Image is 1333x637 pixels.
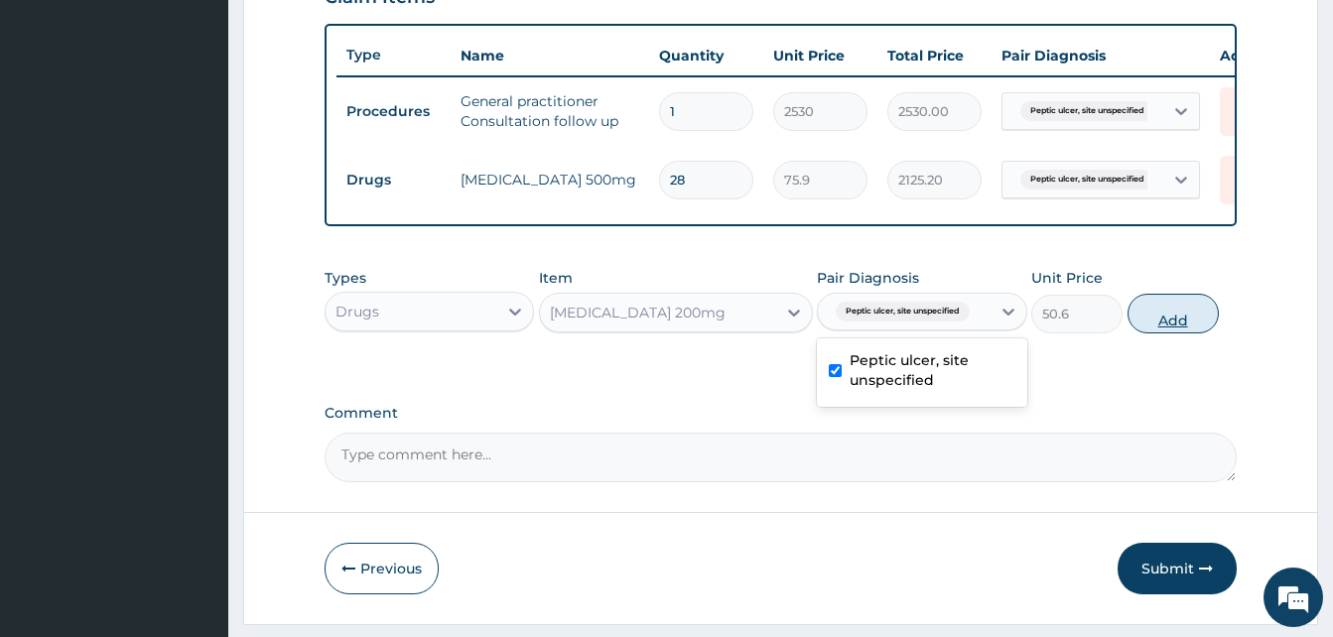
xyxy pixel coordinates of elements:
[10,426,378,495] textarea: Type your message and hit 'Enter'
[877,36,992,75] th: Total Price
[817,268,919,288] label: Pair Diagnosis
[836,302,970,321] span: Peptic ulcer, site unspecified
[325,270,366,287] label: Types
[1210,36,1309,75] th: Actions
[336,37,451,73] th: Type
[1031,268,1103,288] label: Unit Price
[850,350,1014,390] label: Peptic ulcer, site unspecified
[326,10,373,58] div: Minimize live chat window
[336,93,451,130] td: Procedures
[336,162,451,198] td: Drugs
[335,302,379,321] div: Drugs
[992,36,1210,75] th: Pair Diagnosis
[1128,294,1219,333] button: Add
[1020,101,1154,121] span: Peptic ulcer, site unspecified
[649,36,763,75] th: Quantity
[37,99,80,149] img: d_794563401_company_1708531726252_794563401
[115,191,274,392] span: We're online!
[325,405,1237,422] label: Comment
[103,111,333,137] div: Chat with us now
[763,36,877,75] th: Unit Price
[1118,543,1237,594] button: Submit
[1020,170,1154,190] span: Peptic ulcer, site unspecified
[451,36,649,75] th: Name
[550,303,726,322] div: [MEDICAL_DATA] 200mg
[451,160,649,199] td: [MEDICAL_DATA] 500mg
[325,543,439,594] button: Previous
[539,268,573,288] label: Item
[451,81,649,141] td: General practitioner Consultation follow up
